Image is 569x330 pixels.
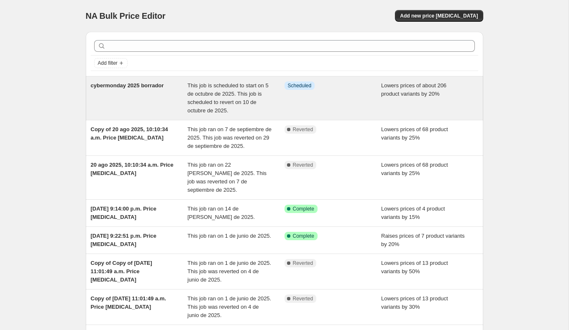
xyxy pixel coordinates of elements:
span: [DATE] 9:14:00 p.m. Price [MEDICAL_DATA] [91,206,156,220]
span: Lowers prices of 4 product variants by 15% [381,206,445,220]
span: This job ran on 7 de septiembre de 2025. This job was reverted on 29 de septiembre de 2025. [187,126,272,149]
span: Reverted [293,260,313,267]
span: Lowers prices of about 206 product variants by 20% [381,82,446,97]
span: cybermonday 2025 borrador [91,82,164,89]
span: 20 ago 2025, 10:10:34 a.m. Price [MEDICAL_DATA] [91,162,174,176]
span: Scheduled [288,82,312,89]
button: Add new price [MEDICAL_DATA] [395,10,483,22]
span: Lowers prices of 68 product variants by 25% [381,126,448,141]
span: This job ran on 22 [PERSON_NAME] de 2025. This job was reverted on 7 de septiembre de 2025. [187,162,267,193]
span: Copy of Copy of [DATE] 11:01:49 a.m. Price [MEDICAL_DATA] [91,260,152,283]
span: This job ran on 14 de [PERSON_NAME] de 2025. [187,206,255,220]
span: Lowers prices of 68 product variants by 25% [381,162,448,176]
span: Reverted [293,162,313,168]
span: This job ran on 1 de junio de 2025. [187,233,271,239]
button: Add filter [94,58,128,68]
span: This job ran on 1 de junio de 2025. This job was reverted on 4 de junio de 2025. [187,295,271,318]
span: [DATE] 9:22:51 p.m. Price [MEDICAL_DATA] [91,233,156,247]
span: Complete [293,233,314,239]
span: This job is scheduled to start on 5 de octubre de 2025. This job is scheduled to revert on 10 de ... [187,82,269,114]
span: Raises prices of 7 product variants by 20% [381,233,464,247]
span: NA Bulk Price Editor [86,11,166,20]
span: Copy of [DATE] 11:01:49 a.m. Price [MEDICAL_DATA] [91,295,166,310]
span: Lowers prices of 13 product variants by 30% [381,295,448,310]
span: Copy of 20 ago 2025, 10:10:34 a.m. Price [MEDICAL_DATA] [91,126,168,141]
span: Add new price [MEDICAL_DATA] [400,13,478,19]
span: Add filter [98,60,118,66]
span: This job ran on 1 de junio de 2025. This job was reverted on 4 de junio de 2025. [187,260,271,283]
span: Reverted [293,126,313,133]
span: Reverted [293,295,313,302]
span: Lowers prices of 13 product variants by 50% [381,260,448,274]
span: Complete [293,206,314,212]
